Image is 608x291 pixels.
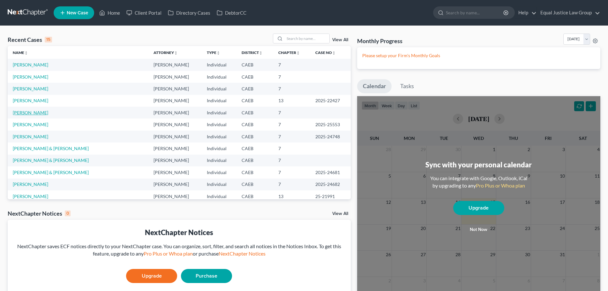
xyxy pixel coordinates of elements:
a: Equal Justice Law Group [537,7,600,19]
i: unfold_more [332,51,336,55]
a: [PERSON_NAME] [13,194,48,199]
a: Tasks [394,79,420,93]
a: Chapterunfold_more [278,50,300,55]
a: Upgrade [453,201,504,215]
td: Individual [202,166,236,178]
a: [PERSON_NAME] [13,98,48,103]
div: NextChapter Notices [13,227,346,237]
td: [PERSON_NAME] [148,71,202,83]
div: Recent Cases [8,36,52,43]
a: View All [332,211,348,216]
div: 0 [65,211,71,216]
button: Not now [453,223,504,236]
a: [PERSON_NAME] & [PERSON_NAME] [13,157,89,163]
td: [PERSON_NAME] [148,155,202,166]
td: 7 [273,59,310,71]
td: CAEB [236,131,273,142]
a: Districtunfold_more [242,50,263,55]
a: [PERSON_NAME] [13,134,48,139]
td: 7 [273,155,310,166]
div: 15 [45,37,52,42]
td: [PERSON_NAME] [148,166,202,178]
td: [PERSON_NAME] [148,83,202,95]
td: Individual [202,83,236,95]
td: 7 [273,131,310,142]
a: [PERSON_NAME] [13,181,48,187]
td: [PERSON_NAME] [148,179,202,190]
a: [PERSON_NAME] [13,110,48,115]
i: unfold_more [24,51,28,55]
a: Nameunfold_more [13,50,28,55]
span: New Case [67,11,88,15]
td: CAEB [236,155,273,166]
td: 2025-22427 [310,95,351,107]
a: [PERSON_NAME] [13,86,48,91]
td: 7 [273,179,310,190]
td: CAEB [236,107,273,119]
td: CAEB [236,119,273,130]
i: unfold_more [259,51,263,55]
td: 7 [273,119,310,130]
td: CAEB [236,190,273,202]
td: 7 [273,166,310,178]
div: NextChapter Notices [8,210,71,217]
td: 13 [273,190,310,202]
td: Individual [202,71,236,83]
td: Individual [202,142,236,154]
td: [PERSON_NAME] [148,131,202,142]
td: 7 [273,71,310,83]
div: Sync with your personal calendar [425,160,532,170]
a: [PERSON_NAME] [13,122,48,127]
td: CAEB [236,83,273,95]
div: NextChapter saves ECF notices directly to your NextChapter case. You can organize, sort, filter, ... [13,243,346,257]
td: CAEB [236,142,273,154]
td: [PERSON_NAME] [148,95,202,107]
td: Individual [202,155,236,166]
i: unfold_more [296,51,300,55]
td: Individual [202,59,236,71]
h3: Monthly Progress [357,37,402,45]
i: unfold_more [174,51,178,55]
td: 25-21991 [310,190,351,202]
td: CAEB [236,166,273,178]
a: Directory Cases [165,7,214,19]
a: Typeunfold_more [207,50,220,55]
td: 7 [273,107,310,119]
td: CAEB [236,59,273,71]
div: You can integrate with Google, Outlook, iCal by upgrading to any [428,175,530,189]
td: 7 [273,142,310,154]
td: 7 [273,83,310,95]
input: Search by name... [285,34,329,43]
td: [PERSON_NAME] [148,190,202,202]
a: [PERSON_NAME] & [PERSON_NAME] [13,146,89,151]
a: Case Nounfold_more [315,50,336,55]
a: [PERSON_NAME] [13,74,48,80]
a: Client Portal [123,7,165,19]
a: Help [515,7,537,19]
a: Calendar [357,79,392,93]
td: Individual [202,131,236,142]
a: Pro Plus or Whoa plan [144,250,193,257]
td: 2025-24682 [310,179,351,190]
td: [PERSON_NAME] [148,59,202,71]
a: [PERSON_NAME] & [PERSON_NAME] [13,170,89,175]
td: Individual [202,95,236,107]
td: [PERSON_NAME] [148,142,202,154]
td: Individual [202,119,236,130]
a: NextChapter Notices [219,250,266,257]
td: [PERSON_NAME] [148,119,202,130]
a: Purchase [181,269,232,283]
a: DebtorCC [214,7,250,19]
a: Upgrade [126,269,177,283]
i: unfold_more [216,51,220,55]
td: CAEB [236,95,273,107]
td: 2025-25553 [310,119,351,130]
a: [PERSON_NAME] [13,62,48,67]
p: Please setup your Firm's Monthly Goals [362,52,595,59]
a: Attorneyunfold_more [154,50,178,55]
a: View All [332,38,348,42]
td: 13 [273,95,310,107]
td: 2025-24748 [310,131,351,142]
input: Search by name... [446,7,504,19]
td: Individual [202,107,236,119]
